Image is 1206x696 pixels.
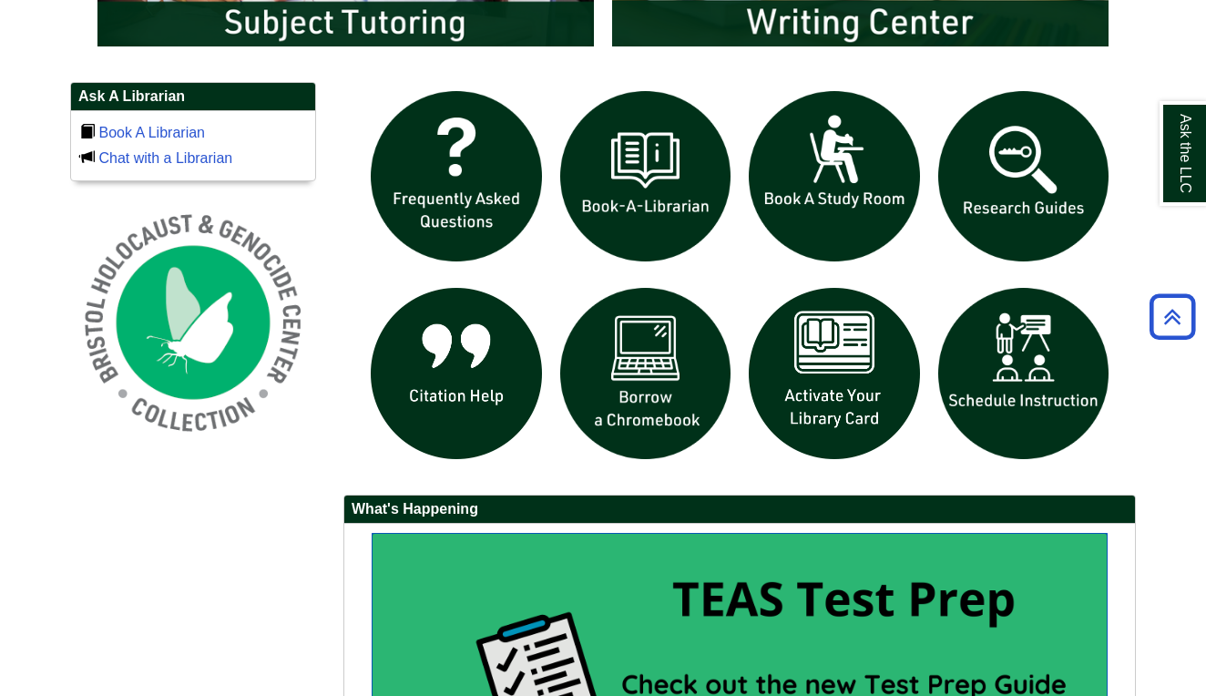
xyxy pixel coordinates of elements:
img: Research Guides icon links to research guides web page [929,82,1119,271]
img: Holocaust and Genocide Collection [70,200,316,445]
img: Book a Librarian icon links to book a librarian web page [551,82,741,271]
img: citation help icon links to citation help guide page [362,279,551,468]
h2: What's Happening [344,496,1135,524]
a: Chat with a Librarian [98,150,232,166]
img: frequently asked questions [362,82,551,271]
h2: Ask A Librarian [71,83,315,111]
img: activate Library Card icon links to form to activate student ID into library card [740,279,929,468]
img: For faculty. Schedule Library Instruction icon links to form. [929,279,1119,468]
div: slideshow [362,82,1118,476]
img: book a study room icon links to book a study room web page [740,82,929,271]
img: Borrow a chromebook icon links to the borrow a chromebook web page [551,279,741,468]
a: Book A Librarian [98,125,205,140]
a: Back to Top [1143,304,1201,329]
